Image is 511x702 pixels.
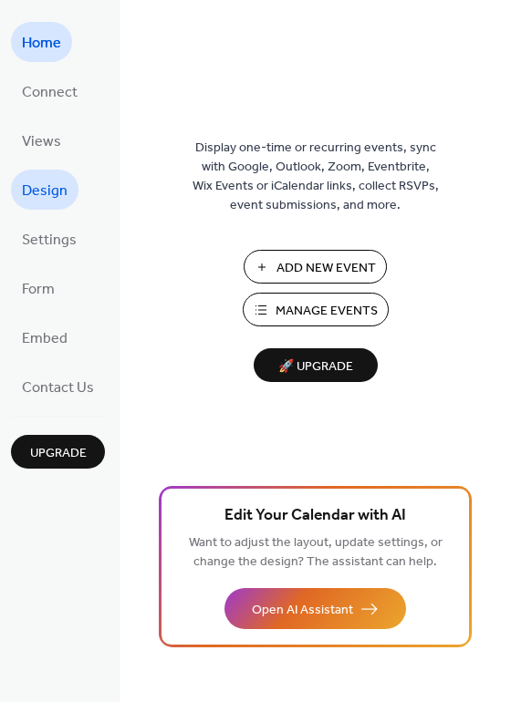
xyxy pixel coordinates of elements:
[243,293,389,326] button: Manage Events
[22,226,77,255] span: Settings
[11,219,88,259] a: Settings
[22,128,61,157] span: Views
[11,170,78,210] a: Design
[22,325,68,354] span: Embed
[11,366,105,407] a: Contact Us
[11,317,78,357] a: Embed
[30,444,87,463] span: Upgrade
[11,120,72,160] a: Views
[11,435,105,469] button: Upgrade
[189,531,443,574] span: Want to adjust the layout, update settings, or change the design? The assistant can help.
[252,601,353,620] span: Open AI Assistant
[276,302,378,321] span: Manage Events
[244,250,387,284] button: Add New Event
[276,259,376,278] span: Add New Event
[254,348,378,382] button: 🚀 Upgrade
[22,177,68,206] span: Design
[11,268,66,308] a: Form
[22,275,55,305] span: Form
[265,355,367,379] span: 🚀 Upgrade
[22,78,78,108] span: Connect
[224,503,406,529] span: Edit Your Calendar with AI
[224,588,406,629] button: Open AI Assistant
[22,29,61,58] span: Home
[11,71,89,111] a: Connect
[11,22,72,62] a: Home
[22,374,94,403] span: Contact Us
[193,139,439,215] span: Display one-time or recurring events, sync with Google, Outlook, Zoom, Eventbrite, Wix Events or ...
